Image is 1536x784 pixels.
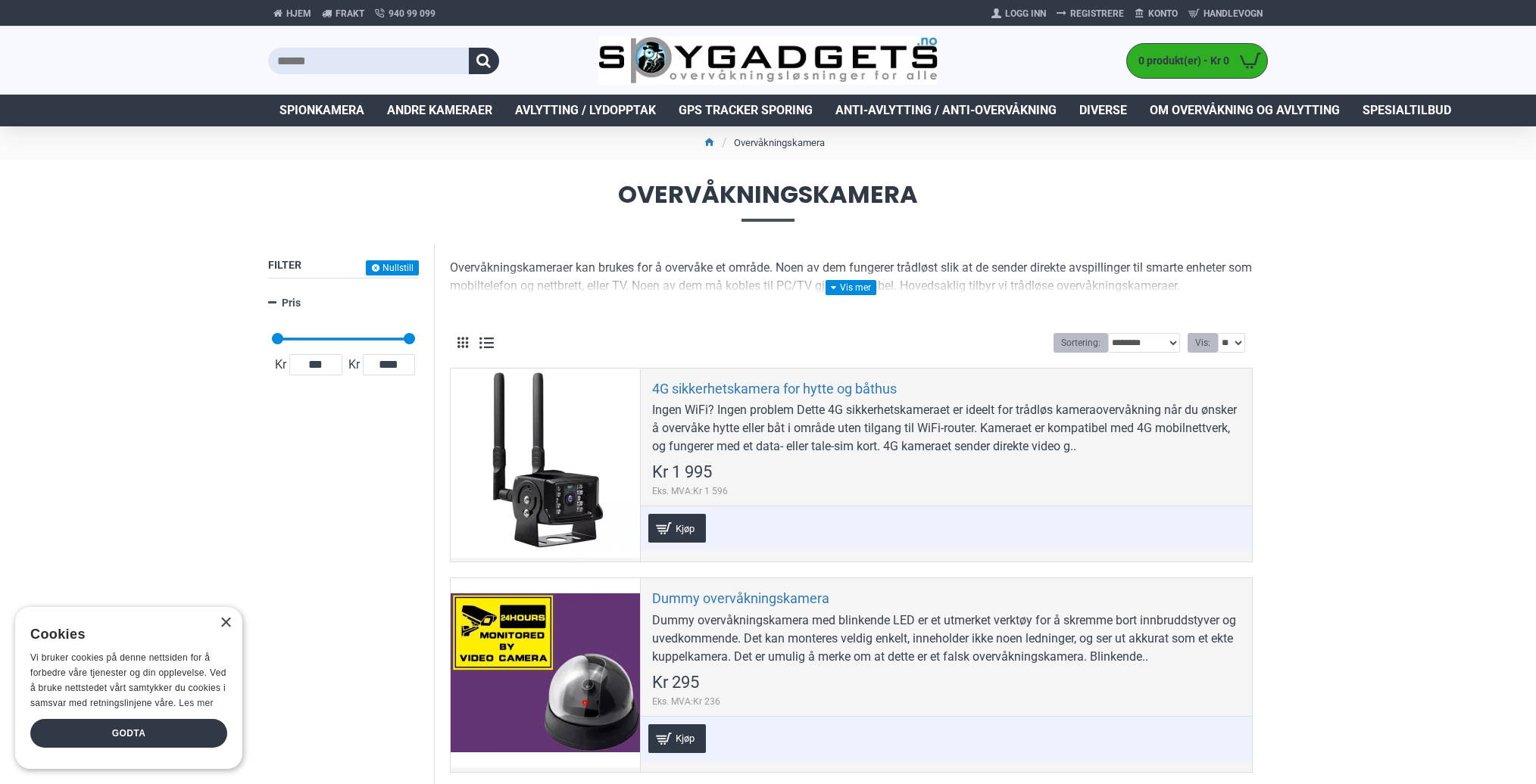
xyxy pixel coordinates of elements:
[451,369,640,558] a: 4G sikkerhetskamera for hytte og båthus 4G sikkerhetskamera for hytte og båthus
[824,95,1068,126] a: Anti-avlytting / Anti-overvåkning
[179,698,213,708] a: Les mer, opens a new window
[1054,333,1108,353] label: Sortering:
[1127,53,1233,69] span: 0 produkt(er) - Kr 0
[1068,95,1138,126] a: Diverse
[268,259,301,271] span: Filter
[1148,7,1178,20] span: Konto
[376,95,504,126] a: Andre kameraer
[1363,101,1451,120] span: Spesialtilbud
[387,101,492,120] span: Andre kameraer
[451,578,640,767] a: Dummy overvåkningskamera Dummy overvåkningskamera
[986,2,1051,26] a: Logg Inn
[1351,95,1463,126] a: Spesialtilbud
[652,380,897,397] a: 4G sikkerhetskamera for hytte og båthus
[672,733,698,743] span: Kjøp
[272,356,289,374] span: Kr
[1127,44,1267,78] a: 0 produkt(er) - Kr 0
[450,259,1253,295] p: Overvåkningskameraer kan brukes for å overvåke et område. Noen av dem fungerer trådløst slik at d...
[268,290,419,316] a: Pris
[1188,333,1218,353] label: Vis:
[336,7,364,20] span: Frakt
[835,101,1057,120] span: Anti-avlytting / Anti-overvåkning
[1204,7,1263,20] span: Handlevogn
[679,101,813,120] span: GPS Tracker Sporing
[652,401,1241,456] div: Ingen WiFi? Ingen problem Dette 4G sikkerhetskameraet er ideelt for trådløs kameraovervåkning når...
[1129,2,1183,26] a: Konto
[652,484,728,498] span: Eks. MVA:Kr 1 596
[598,36,938,86] img: SpyGadgets.no
[30,719,227,748] div: Godta
[1070,7,1124,20] span: Registrere
[652,695,720,708] span: Eks. MVA:Kr 236
[652,611,1241,666] div: Dummy overvåkningskamera med blinkende LED er et utmerket verktøy for å skremme bort innbruddstyv...
[652,464,712,481] span: Kr 1 995
[30,652,226,708] span: Vi bruker cookies på denne nettsiden for å forbedre våre tjenester og din opplevelse. Ved å bruke...
[1138,95,1351,126] a: Om overvåkning og avlytting
[652,590,829,607] a: Dummy overvåkningskamera
[286,7,311,20] span: Hjem
[672,524,698,534] span: Kjøp
[30,618,217,651] div: Cookies
[652,674,699,691] span: Kr 295
[1005,7,1046,20] span: Logg Inn
[1150,101,1340,120] span: Om overvåkning og avlytting
[220,618,231,629] div: Close
[515,101,656,120] span: Avlytting / Lydopptak
[268,95,376,126] a: Spionkamera
[366,260,419,275] button: Nullstill
[504,95,667,126] a: Avlytting / Lydopptak
[1183,2,1268,26] a: Handlevogn
[667,95,824,126] a: GPS Tracker Sporing
[268,182,1268,221] span: Overvåkningskamera
[1079,101,1127,120] span: Diverse
[279,101,364,120] span: Spionkamera
[389,7,436,20] span: 940 99 099
[1051,2,1129,26] a: Registrere
[345,356,363,374] span: Kr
